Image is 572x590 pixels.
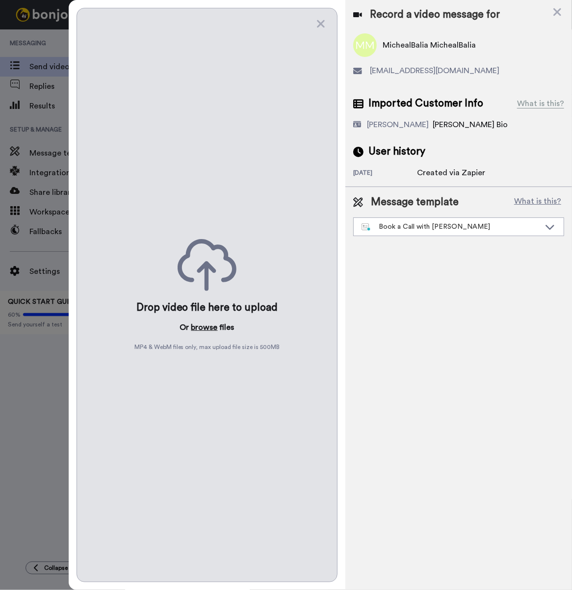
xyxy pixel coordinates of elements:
[367,119,429,131] div: [PERSON_NAME]
[362,222,540,232] div: Book a Call with [PERSON_NAME]
[136,301,278,315] div: Drop video file here to upload
[362,223,371,231] img: nextgen-template.svg
[368,96,483,111] span: Imported Customer Info
[134,343,280,351] span: MP4 & WebM files only, max upload file size is 500 MB
[371,195,459,210] span: Message template
[43,38,169,47] p: Message from Grant, sent 10w ago
[353,169,417,179] div: [DATE]
[191,322,218,333] button: browse
[417,167,485,179] div: Created via Zapier
[370,65,499,77] span: [EMAIL_ADDRESS][DOMAIN_NAME]
[180,322,234,333] p: Or files
[517,98,564,109] div: What is this?
[15,21,182,53] div: message notification from Grant, 10w ago. Thanks for being with us for 4 months - it's flown by! ...
[511,195,564,210] button: What is this?
[433,121,508,129] span: [PERSON_NAME] Bio
[368,144,425,159] span: User history
[22,29,38,45] img: Profile image for Grant
[43,28,169,38] p: Thanks for being with us for 4 months - it's flown by! How can we make the next 4 months even bet...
